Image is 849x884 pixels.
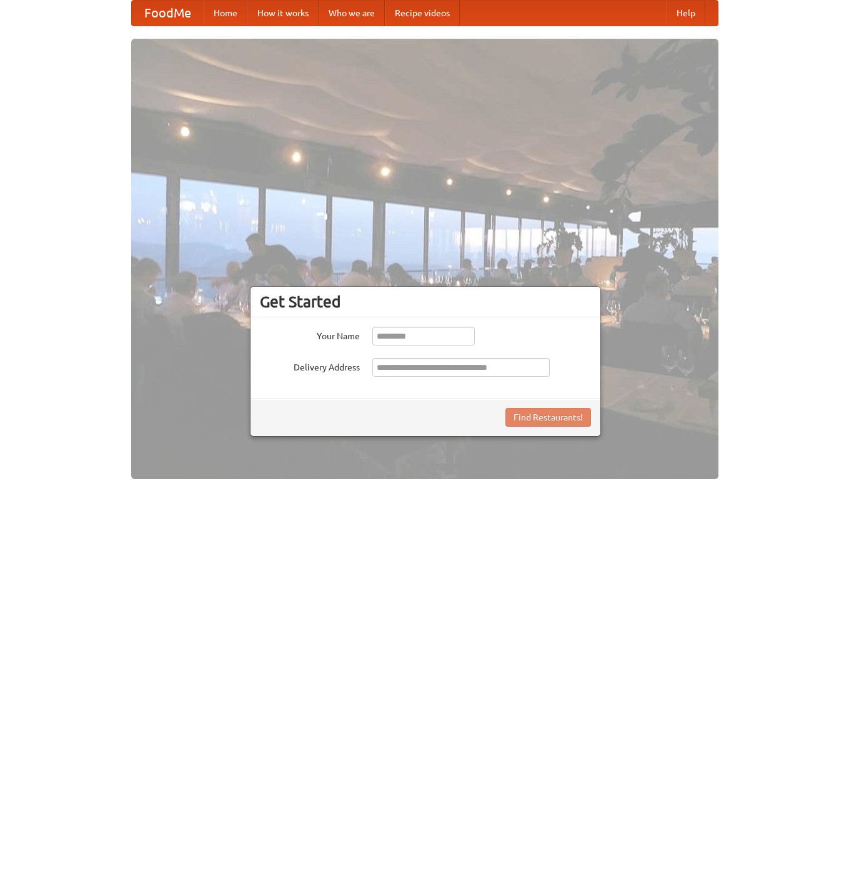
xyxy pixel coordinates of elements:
[505,408,591,427] button: Find Restaurants!
[260,358,360,374] label: Delivery Address
[260,327,360,342] label: Your Name
[247,1,319,26] a: How it works
[260,292,591,311] h3: Get Started
[319,1,385,26] a: Who we are
[667,1,705,26] a: Help
[385,1,460,26] a: Recipe videos
[204,1,247,26] a: Home
[132,1,204,26] a: FoodMe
